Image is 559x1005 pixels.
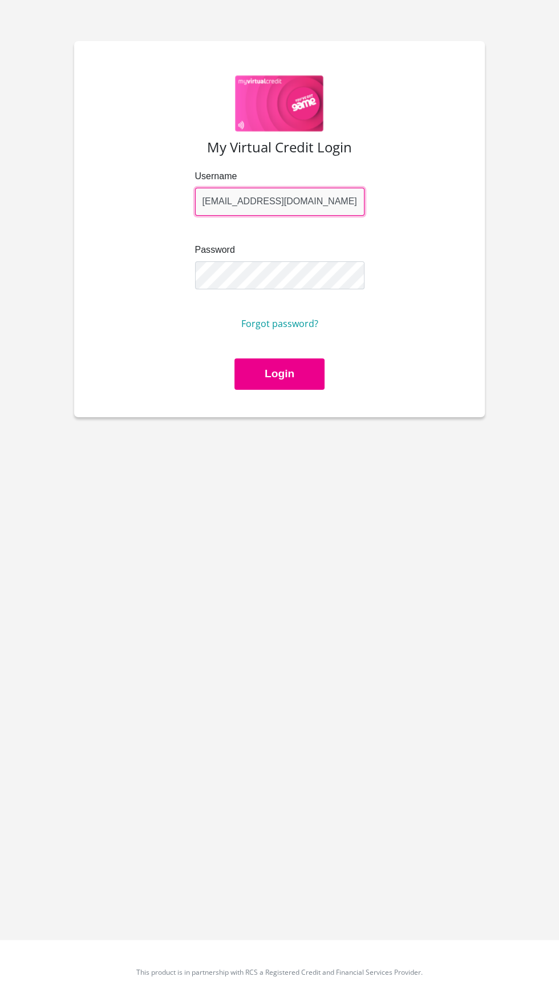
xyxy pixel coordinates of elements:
[102,139,457,156] h3: My Virtual Credit Login
[83,967,476,978] p: This product is in partnership with RCS a Registered Credit and Financial Services Provider.
[195,169,364,183] label: Username
[241,317,318,330] a: Forgot password?
[235,75,325,132] img: game logo
[195,188,364,216] input: Email
[195,243,364,257] label: Password
[234,358,325,390] button: Login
